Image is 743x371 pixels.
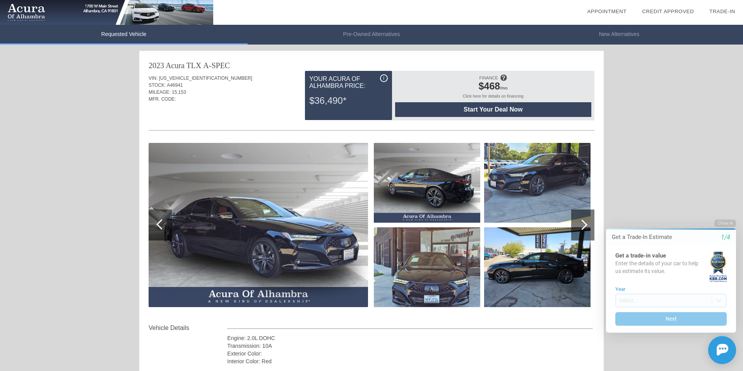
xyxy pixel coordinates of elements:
span: FINANCE [479,76,498,80]
div: Transmission: 10A [227,342,593,350]
div: Click here for details on financing [395,94,591,102]
span: Start Your Deal Now [405,106,582,113]
span: MILEAGE: [149,89,171,95]
span: A46941 [167,82,183,88]
span: MFR. CODE: [149,96,176,102]
span: [US_VEHICLE_IDENTIFICATION_NUMBER] [159,76,252,81]
div: Engine: 2.0L DOHC [227,334,593,342]
img: bb255de8c24c9441b520a33268bd27b5.jpg [374,143,480,223]
div: Vehicle Details [149,323,227,333]
div: Exterior Color: [227,350,593,357]
img: a400a95c07da55eee2d7ea5a123df4a8.jpg [484,227,591,307]
li: New Alternatives [495,25,743,45]
span: $468 [479,81,500,91]
div: Quoted on [DATE] 7:41:25 PM [149,107,594,120]
span: 15,153 [172,89,186,95]
img: cedb4a03061c53620e0d5eacc6616269.jpg [374,227,480,307]
a: Credit Approved [642,9,694,14]
div: /mo [399,81,587,94]
a: Appointment [587,9,627,14]
div: $36,490* [309,91,387,111]
span: VIN: [149,76,158,81]
img: 84443bdc65e8ff1a8c383652db9a3a2e.jpg [149,143,368,307]
span: STOCK: [149,82,166,88]
div: Interior Color: Red [227,357,593,365]
div: 2023 Acura TLX [149,60,201,71]
li: Pre-Owned Alternatives [248,25,495,45]
div: Your Acura of Alhambra Price: [309,74,387,91]
div: A-SPEC [203,60,230,71]
span: i [383,76,384,81]
a: Trade-In [709,9,735,14]
img: ee604861d3a0c1dca2e2fb68f830b8d0.jpg [484,143,591,223]
iframe: Chat Assistance [590,213,743,371]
